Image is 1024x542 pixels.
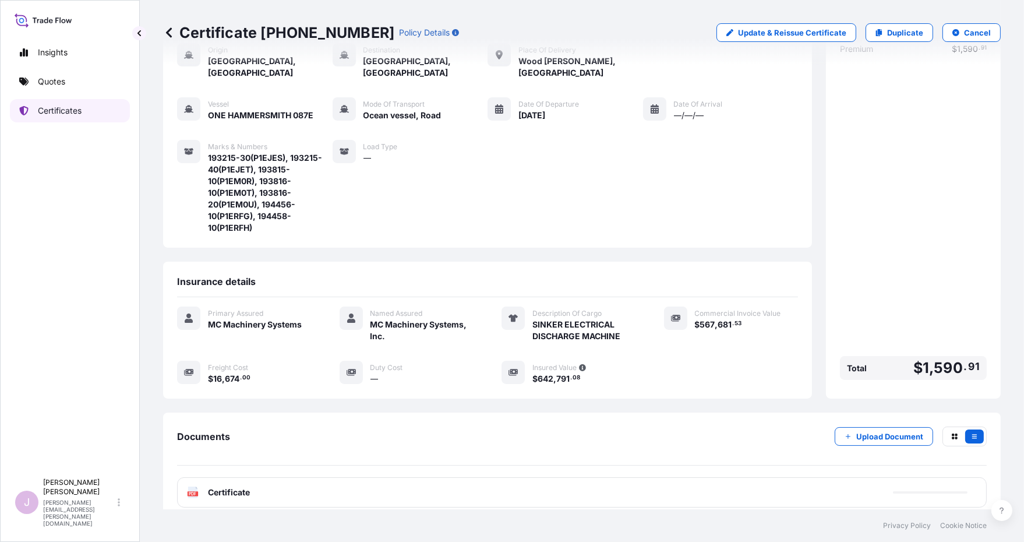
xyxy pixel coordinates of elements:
[556,375,570,383] span: 791
[208,100,229,109] span: Vessel
[370,363,403,372] span: Duty Cost
[969,363,980,370] span: 91
[177,276,256,287] span: Insurance details
[716,23,856,42] a: Update & Reissue Certificate
[847,362,867,374] span: Total
[532,319,636,342] span: SINKER ELECTRICAL DISCHARGE MACHINE
[43,499,115,527] p: [PERSON_NAME][EMAIL_ADDRESS][PERSON_NAME][DOMAIN_NAME]
[189,492,197,496] text: PDF
[695,309,781,318] span: Commercial Invoice Value
[225,375,239,383] span: 674
[532,309,602,318] span: Description Of Cargo
[934,361,963,375] span: 590
[38,105,82,117] p: Certificates
[38,76,65,87] p: Quotes
[208,142,267,152] span: Marks & Numbers
[222,375,225,383] span: ,
[942,23,1001,42] button: Cancel
[163,23,394,42] p: Certificate [PHONE_NUMBER]
[856,431,923,442] p: Upload Document
[10,99,130,122] a: Certificates
[735,322,741,326] span: 53
[940,521,987,530] a: Cookie Notice
[208,487,250,498] span: Certificate
[695,321,700,329] span: $
[532,375,538,383] span: $
[570,376,572,380] span: .
[674,100,723,109] span: Date of Arrival
[10,70,130,93] a: Quotes
[573,376,580,380] span: 08
[10,41,130,64] a: Insights
[363,55,488,79] span: [GEOGRAPHIC_DATA], [GEOGRAPHIC_DATA]
[38,47,68,58] p: Insights
[738,27,846,38] p: Update & Reissue Certificate
[518,100,579,109] span: Date of Departure
[964,363,967,370] span: .
[363,100,425,109] span: Mode of Transport
[399,27,450,38] p: Policy Details
[177,431,230,442] span: Documents
[538,375,553,383] span: 642
[24,497,30,508] span: J
[835,427,933,446] button: Upload Document
[208,363,248,372] span: Freight Cost
[674,110,704,121] span: —/—/—
[208,375,213,383] span: $
[913,361,923,375] span: $
[242,376,250,380] span: 00
[929,361,934,375] span: ,
[718,321,732,329] span: 681
[240,376,242,380] span: .
[923,361,929,375] span: 1
[363,110,442,121] span: Ocean vessel, Road
[887,27,923,38] p: Duplicate
[883,521,931,530] a: Privacy Policy
[208,309,263,318] span: Primary Assured
[370,319,474,342] span: MC Machinery Systems, Inc.
[370,373,379,385] span: —
[208,319,302,330] span: MC Machinery Systems
[43,478,115,497] p: [PERSON_NAME] [PERSON_NAME]
[715,321,718,329] span: ,
[208,55,333,79] span: [GEOGRAPHIC_DATA], [GEOGRAPHIC_DATA]
[700,321,715,329] span: 567
[518,110,545,121] span: [DATE]
[370,309,423,318] span: Named Assured
[518,55,643,79] span: Wood [PERSON_NAME], [GEOGRAPHIC_DATA]
[532,363,577,372] span: Insured Value
[732,322,734,326] span: .
[363,142,398,152] span: Load Type
[964,27,991,38] p: Cancel
[363,152,372,164] span: —
[208,110,313,121] span: ONE HAMMERSMITH 087E
[866,23,933,42] a: Duplicate
[213,375,222,383] span: 16
[553,375,556,383] span: ,
[208,152,333,234] span: 193215-30(P1EJES), 193215-40(P1EJET), 193815-10(P1EM0R), 193816-10(P1EM0T), 193816-20(P1EM0U), 19...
